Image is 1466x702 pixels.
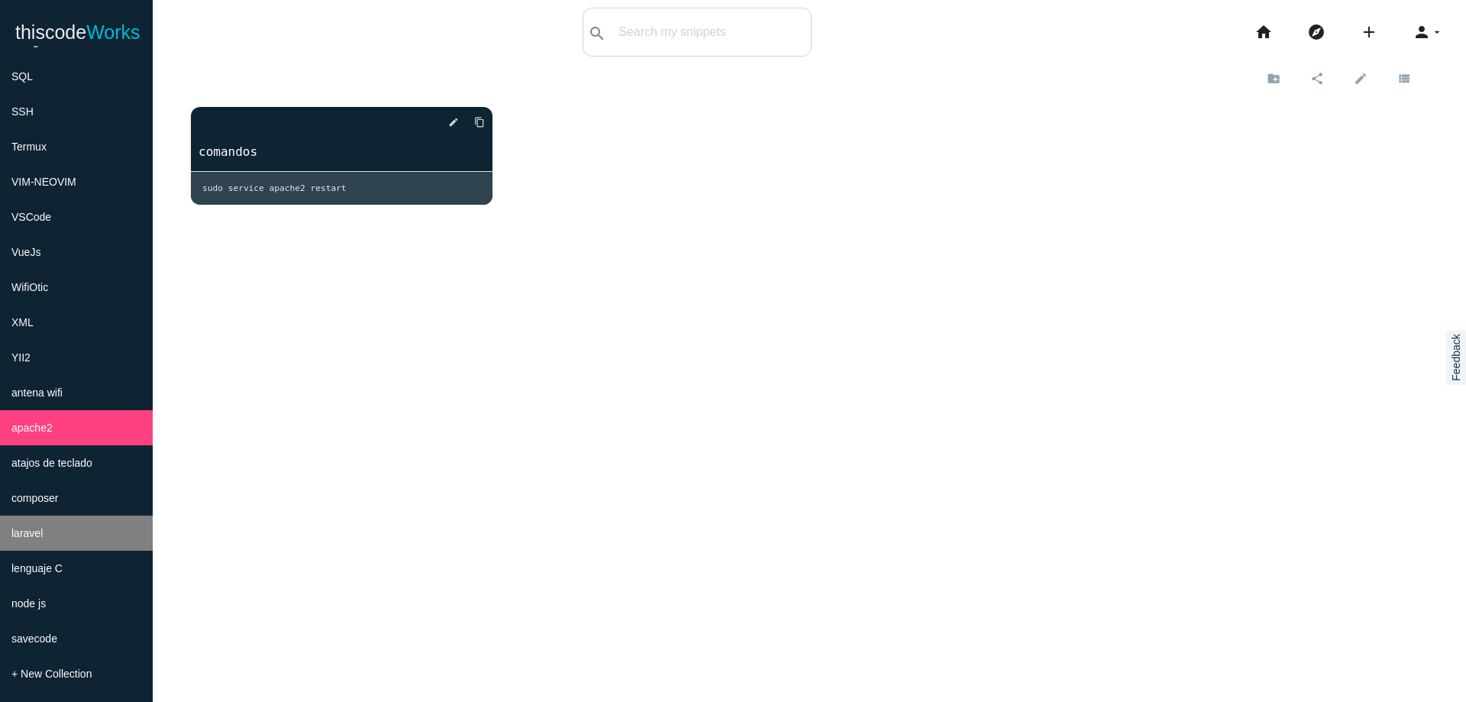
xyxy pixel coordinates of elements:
i: create_new_folder [1267,65,1280,91]
span: XML [11,316,34,328]
i: arrow_drop_down [1431,8,1443,57]
span: atajos de teclado [11,457,92,469]
span: antena wifi [11,387,63,399]
span: WifiOtic [11,281,48,293]
i: add [1360,8,1378,57]
a: edit [1341,64,1384,92]
i: edit [1354,65,1368,91]
span: node js [11,597,46,610]
a: Copy to Clipboard [462,108,485,136]
span: SQL [11,70,33,82]
a: comandos [191,143,492,160]
i: edit [448,108,459,136]
span: apache2 [11,422,53,434]
i: person [1413,8,1431,57]
input: Search my snippets [611,16,811,48]
i: search [588,9,606,58]
span: Termux [11,141,47,153]
a: create_new_folder [1254,64,1297,92]
span: + New Collection [11,668,92,680]
span: composer [11,492,58,504]
i: view_list [1397,65,1411,91]
button: search [583,8,611,56]
i: explore [1307,8,1326,57]
a: thiscodeWorks [15,8,140,57]
span: VueJs [11,246,40,258]
i: home [1254,8,1273,57]
span: lenguaje C [11,562,63,574]
span: SSH [11,105,34,118]
a: edit [436,108,459,136]
span: VIM-NEOVIM [11,176,76,188]
span: sudo service apache2 restart [202,183,347,193]
span: savecode [11,632,57,645]
span: VSCode [11,211,51,223]
a: share [1297,64,1341,92]
span: Works [86,21,140,43]
a: Feedback [1445,330,1465,384]
span: YII2 [11,351,31,364]
i: share [1310,65,1324,91]
a: view_list [1384,64,1428,92]
span: laravel [11,527,43,539]
i: content_copy [474,108,485,136]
